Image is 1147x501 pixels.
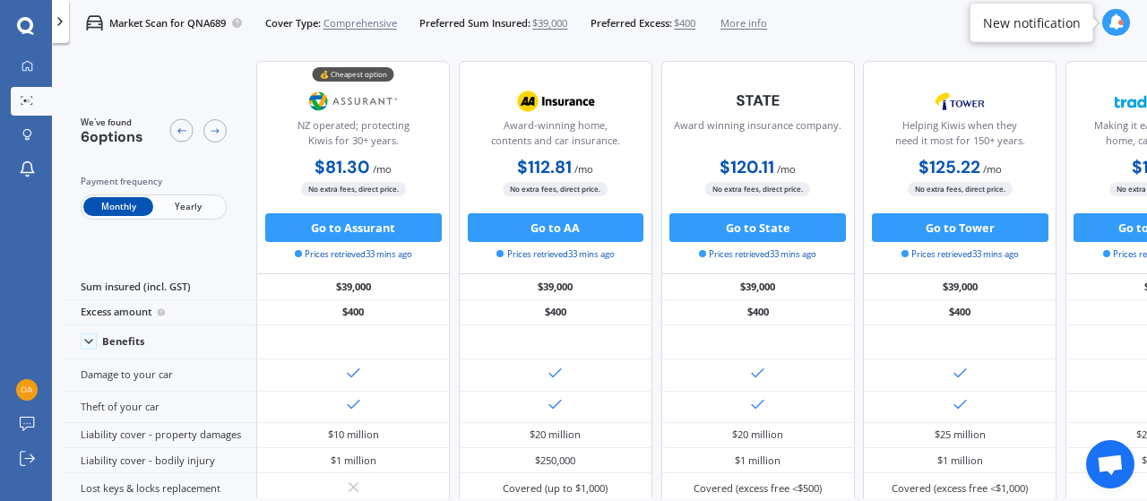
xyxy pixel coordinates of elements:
span: / mo [777,162,796,176]
div: Award-winning home, contents and car insurance. [471,118,640,154]
div: Theft of your car [63,392,256,423]
span: Prices retrieved 33 mins ago [295,248,412,261]
span: Cover Type: [265,16,321,30]
div: $39,000 [459,274,652,299]
div: $1 million [937,453,983,468]
span: Preferred Excess: [591,16,672,30]
div: Sum insured (incl. GST) [63,274,256,299]
span: Preferred Sum Insured: [419,16,530,30]
div: Helping Kiwis when they need it most for 150+ years. [875,118,1044,154]
span: Yearly [153,197,223,216]
button: Go to State [669,213,846,242]
div: Award winning insurance company. [674,118,841,154]
span: Monthly [83,197,153,216]
div: Covered (excess free <$500) [694,481,822,496]
div: $25 million [935,428,986,442]
img: State-text-1.webp [711,83,806,117]
span: Comprehensive [323,16,397,30]
div: $250,000 [535,453,575,468]
b: $125.22 [918,156,980,178]
img: ca7a7a8191cb77c6a98a5dc3566435de [16,379,38,401]
span: 6 options [81,127,143,146]
div: Liability cover - bodily injury [63,448,256,473]
div: $1 million [331,453,376,468]
div: $1 million [735,453,780,468]
span: No extra fees, direct price. [503,182,608,195]
p: Market Scan for QNA689 [109,16,226,30]
div: NZ operated; protecting Kiwis for 30+ years. [269,118,437,154]
div: 💰 Cheapest option [313,67,394,82]
div: Liability cover - property damages [63,423,256,448]
div: $400 [256,300,450,325]
div: Benefits [102,335,145,348]
b: $81.30 [315,156,370,178]
button: Go to AA [468,213,644,242]
img: Tower.webp [912,83,1007,119]
span: Prices retrieved 33 mins ago [699,248,816,261]
div: $400 [863,300,1056,325]
div: $39,000 [256,274,450,299]
div: Damage to your car [63,359,256,391]
div: $39,000 [661,274,855,299]
span: No extra fees, direct price. [908,182,1013,195]
span: / mo [574,162,593,176]
span: More info [720,16,767,30]
div: $20 million [732,428,783,442]
span: No extra fees, direct price. [705,182,810,195]
div: Excess amount [63,300,256,325]
button: Go to Tower [872,213,1048,242]
div: $39,000 [863,274,1056,299]
div: $20 million [530,428,581,442]
b: $120.11 [720,156,774,178]
div: $400 [661,300,855,325]
img: AA.webp [508,83,603,119]
span: $400 [674,16,695,30]
div: New notification [983,13,1081,31]
img: car.f15378c7a67c060ca3f3.svg [86,14,103,31]
span: / mo [983,162,1002,176]
span: / mo [373,162,392,176]
b: $112.81 [517,156,572,178]
img: Assurant.png [306,83,401,119]
span: Prices retrieved 33 mins ago [496,248,614,261]
span: We've found [81,117,143,129]
div: Covered (excess free <$1,000) [892,481,1028,496]
span: $39,000 [532,16,567,30]
span: No extra fees, direct price. [301,182,406,195]
span: Prices retrieved 33 mins ago [901,248,1019,261]
div: $400 [459,300,652,325]
button: Go to Assurant [265,213,442,242]
div: $10 million [328,428,379,442]
a: Open chat [1086,440,1134,488]
div: Payment frequency [81,175,227,189]
div: Covered (up to $1,000) [503,481,608,496]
